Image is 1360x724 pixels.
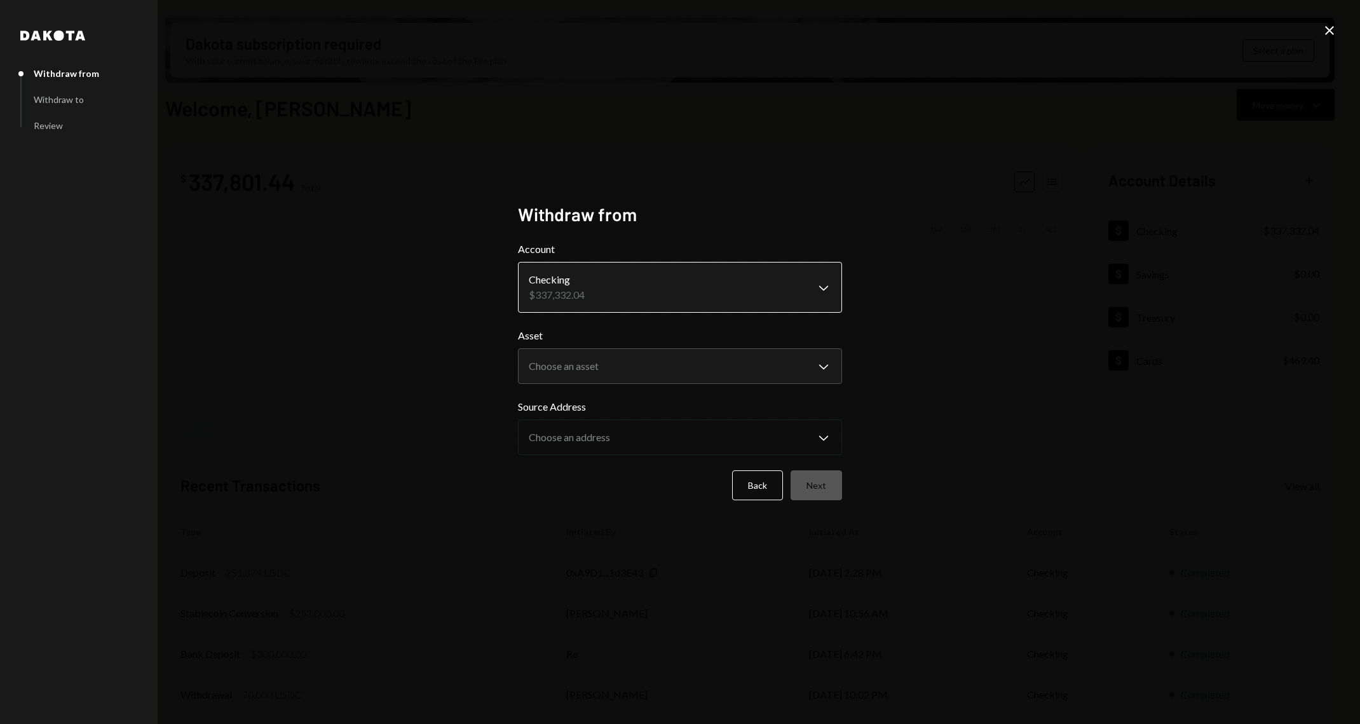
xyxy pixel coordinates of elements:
[34,120,63,131] div: Review
[34,94,84,105] div: Withdraw to
[732,470,783,500] button: Back
[518,420,842,455] button: Source Address
[34,68,99,79] div: Withdraw from
[518,399,842,414] label: Source Address
[518,202,842,227] h2: Withdraw from
[518,348,842,384] button: Asset
[518,262,842,313] button: Account
[518,328,842,343] label: Asset
[518,242,842,257] label: Account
